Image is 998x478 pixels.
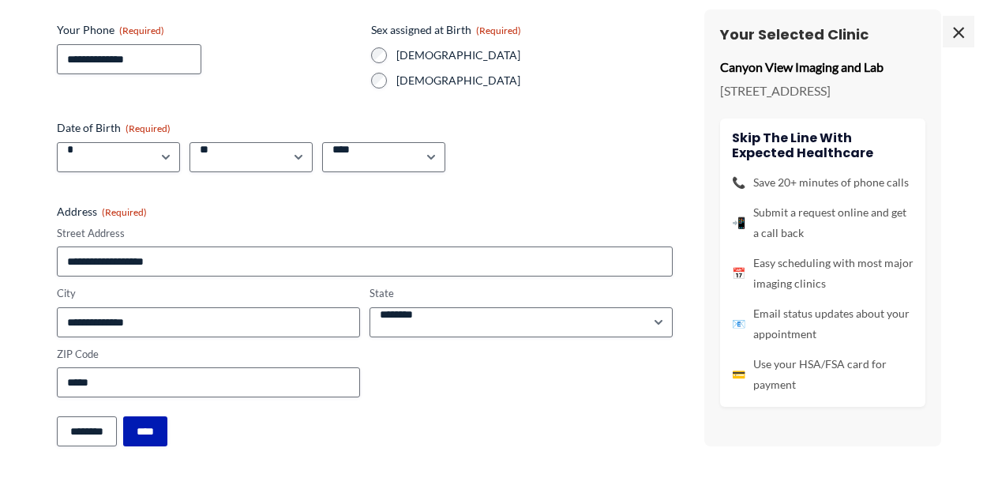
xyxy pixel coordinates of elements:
span: (Required) [126,122,171,134]
span: 💳 [732,364,745,385]
label: ZIP Code [57,347,360,362]
span: 📞 [732,172,745,193]
h3: Your Selected Clinic [720,25,925,43]
span: 📅 [732,263,745,284]
label: State [370,286,673,301]
li: Email status updates about your appointment [732,303,914,344]
h4: Skip the line with Expected Healthcare [732,130,914,160]
label: [DEMOGRAPHIC_DATA] [396,47,673,63]
label: City [57,286,360,301]
p: Canyon View Imaging and Lab [720,56,925,80]
legend: Sex assigned at Birth [371,22,521,38]
label: Your Phone [57,22,358,38]
li: Submit a request online and get a call back [732,202,914,243]
legend: Date of Birth [57,120,171,136]
span: 📧 [732,314,745,334]
span: 📲 [732,213,745,233]
label: [DEMOGRAPHIC_DATA] [396,73,673,88]
label: Street Address [57,226,673,241]
li: Use your HSA/FSA card for payment [732,354,914,395]
li: Easy scheduling with most major imaging clinics [732,253,914,294]
li: Save 20+ minutes of phone calls [732,172,914,193]
legend: Address [57,204,147,220]
span: × [943,16,974,47]
span: (Required) [102,206,147,218]
span: (Required) [476,24,521,36]
span: (Required) [119,24,164,36]
p: [STREET_ADDRESS] [720,79,925,103]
